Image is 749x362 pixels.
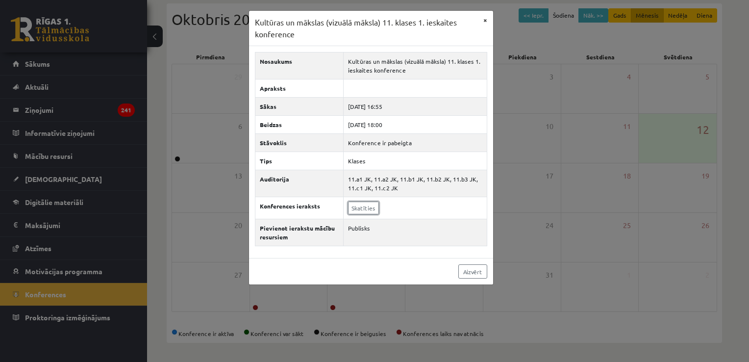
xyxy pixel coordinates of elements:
th: Pievienot ierakstu mācību resursiem [255,219,344,246]
h3: Kultūras un mākslas (vizuālā māksla) 11. klases 1. ieskaites konference [255,17,477,40]
td: 11.a1 JK, 11.a2 JK, 11.b1 JK, 11.b2 JK, 11.b3 JK, 11.c1 JK, 11.c2 JK [344,170,487,197]
button: × [477,11,493,29]
th: Beidzas [255,116,344,134]
th: Konferences ieraksts [255,197,344,219]
th: Stāvoklis [255,134,344,152]
td: [DATE] 18:00 [344,116,487,134]
a: Aizvērt [458,264,487,279]
a: Skatīties [348,202,379,214]
th: Sākas [255,98,344,116]
td: Kultūras un mākslas (vizuālā māksla) 11. klases 1. ieskaites konference [344,52,487,79]
th: Tips [255,152,344,170]
td: Konference ir pabeigta [344,134,487,152]
th: Nosaukums [255,52,344,79]
th: Auditorija [255,170,344,197]
td: [DATE] 16:55 [344,98,487,116]
th: Apraksts [255,79,344,98]
td: Klases [344,152,487,170]
td: Publisks [344,219,487,246]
